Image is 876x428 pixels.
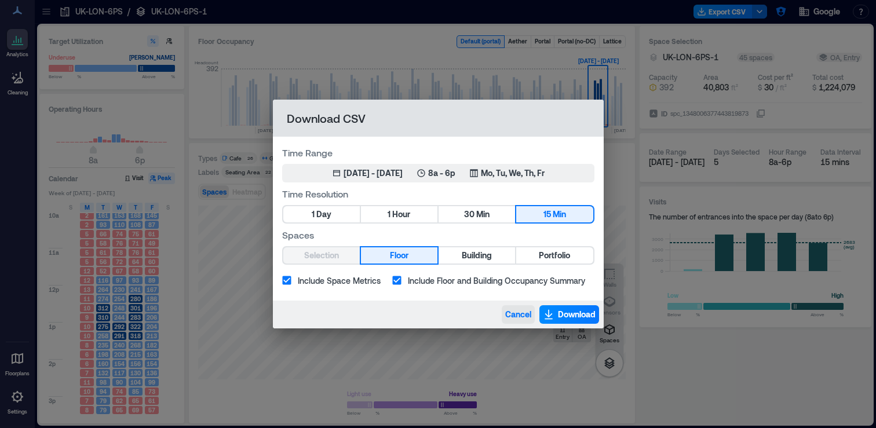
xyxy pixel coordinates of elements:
[298,275,381,287] span: Include Space Metrics
[539,305,599,324] button: Download
[539,248,570,263] span: Portfolio
[516,206,593,222] button: 15 Min
[390,248,408,263] span: Floor
[282,228,594,242] label: Spaces
[316,207,331,222] span: Day
[392,207,410,222] span: Hour
[282,187,594,200] label: Time Resolution
[481,167,545,179] p: Mo, Tu, We, Th, Fr
[553,207,566,222] span: Min
[283,206,360,222] button: 1 Day
[273,100,604,137] h2: Download CSV
[388,207,390,222] span: 1
[516,247,593,264] button: Portfolio
[464,207,475,222] span: 30
[361,206,437,222] button: 1 Hour
[344,167,403,179] div: [DATE] - [DATE]
[462,248,492,263] span: Building
[312,207,315,222] span: 1
[439,247,515,264] button: Building
[282,164,594,182] button: [DATE] - [DATE]8a - 6pMo, Tu, We, Th, Fr
[476,207,490,222] span: Min
[543,207,551,222] span: 15
[282,146,594,159] label: Time Range
[408,275,585,287] span: Include Floor and Building Occupancy Summary
[558,309,596,320] span: Download
[361,247,437,264] button: Floor
[428,167,455,179] p: 8a - 6p
[439,206,515,222] button: 30 Min
[505,309,531,320] span: Cancel
[502,305,535,324] button: Cancel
